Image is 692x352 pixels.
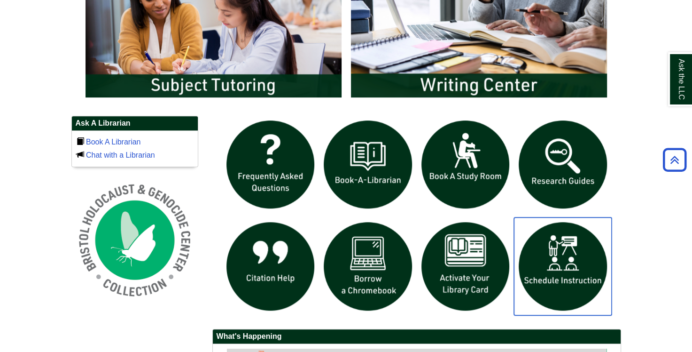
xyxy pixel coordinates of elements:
img: Research Guides icon links to research guides web page [514,116,612,214]
img: Borrow a chromebook icon links to the borrow a chromebook web page [319,217,417,315]
a: Book A Librarian [86,138,141,146]
img: Book a Librarian icon links to book a librarian web page [319,116,417,214]
img: citation help icon links to citation help guide page [222,217,319,315]
img: For faculty. Schedule Library Instruction icon links to form. [514,217,612,315]
img: frequently asked questions [222,116,319,214]
div: slideshow [222,116,612,320]
h2: What's Happening [213,329,621,344]
a: Chat with a Librarian [86,151,155,159]
img: Holocaust and Genocide Collection [71,176,198,304]
img: book a study room icon links to book a study room web page [417,116,514,214]
h2: Ask A Librarian [72,116,198,131]
a: Back to Top [660,153,690,166]
img: activate Library Card icon links to form to activate student ID into library card [417,217,514,315]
